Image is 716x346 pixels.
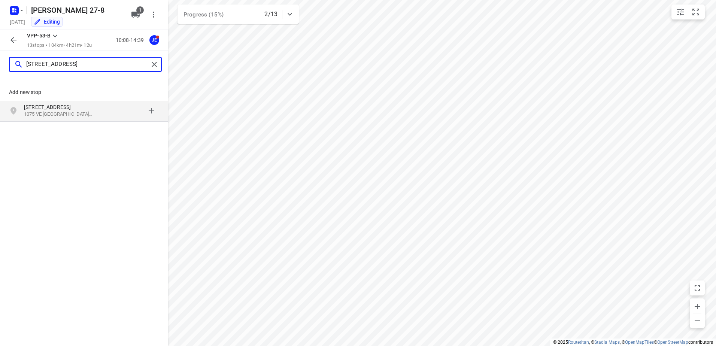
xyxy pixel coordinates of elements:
div: Progress (15%)2/13 [178,4,299,24]
p: Add new stop [9,88,159,96]
p: 10:08-14:39 [116,36,147,44]
p: 2/13 [264,10,277,19]
div: JE [149,35,159,45]
span: Assigned to Jeffrey E [147,36,162,43]
button: Map settings [673,4,688,19]
span: Progress (15%) [183,11,224,18]
a: OpenMapTiles [625,340,654,345]
p: [STREET_ADDRESS] [24,103,93,111]
p: 1075 VE Amsterdam, Nederland [24,111,93,118]
a: Routetitan [568,340,589,345]
a: Stadia Maps [594,340,620,345]
h5: Rename [28,4,125,16]
h5: Project date [7,18,28,26]
button: 1 [128,7,143,22]
div: You are currently in edit mode. [34,18,60,25]
button: JE [147,33,162,48]
input: Add or search stops within route [26,59,149,70]
span: 1 [136,6,144,14]
div: small contained button group [671,4,705,19]
p: VPP-53-B [27,32,51,40]
li: © 2025 , © , © © contributors [553,340,713,345]
button: Fit zoom [688,4,703,19]
p: 13 stops • 104km • 4h21m • 12u [27,42,92,49]
a: OpenStreetMap [657,340,688,345]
